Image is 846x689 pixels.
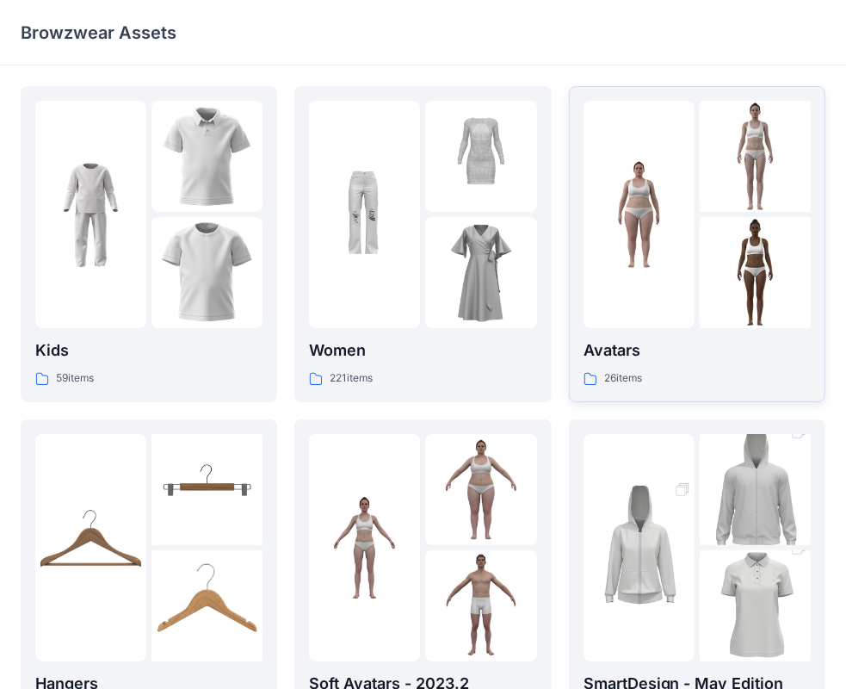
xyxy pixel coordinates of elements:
p: 221 items [330,369,373,388]
a: folder 1folder 2folder 3Avatars26items [569,86,825,402]
img: folder 2 [425,101,536,212]
img: folder 1 [35,159,146,270]
img: folder 3 [700,217,811,328]
img: folder 3 [151,550,262,661]
img: folder 2 [151,434,262,545]
img: folder 2 [700,407,811,574]
p: Kids [35,338,262,363]
img: folder 3 [425,550,536,661]
img: folder 1 [584,464,695,631]
p: Browzwear Assets [21,21,176,45]
img: folder 3 [425,217,536,328]
img: folder 2 [700,101,811,212]
img: folder 2 [425,434,536,545]
img: folder 1 [309,492,420,603]
a: folder 1folder 2folder 3Kids59items [21,86,277,402]
p: Women [309,338,536,363]
a: folder 1folder 2folder 3Women221items [294,86,551,402]
img: folder 1 [584,159,695,270]
img: folder 3 [151,217,262,328]
img: folder 1 [35,492,146,603]
p: 26 items [604,369,642,388]
img: folder 1 [309,159,420,270]
p: 59 items [56,369,94,388]
p: Avatars [584,338,811,363]
img: folder 2 [151,101,262,212]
